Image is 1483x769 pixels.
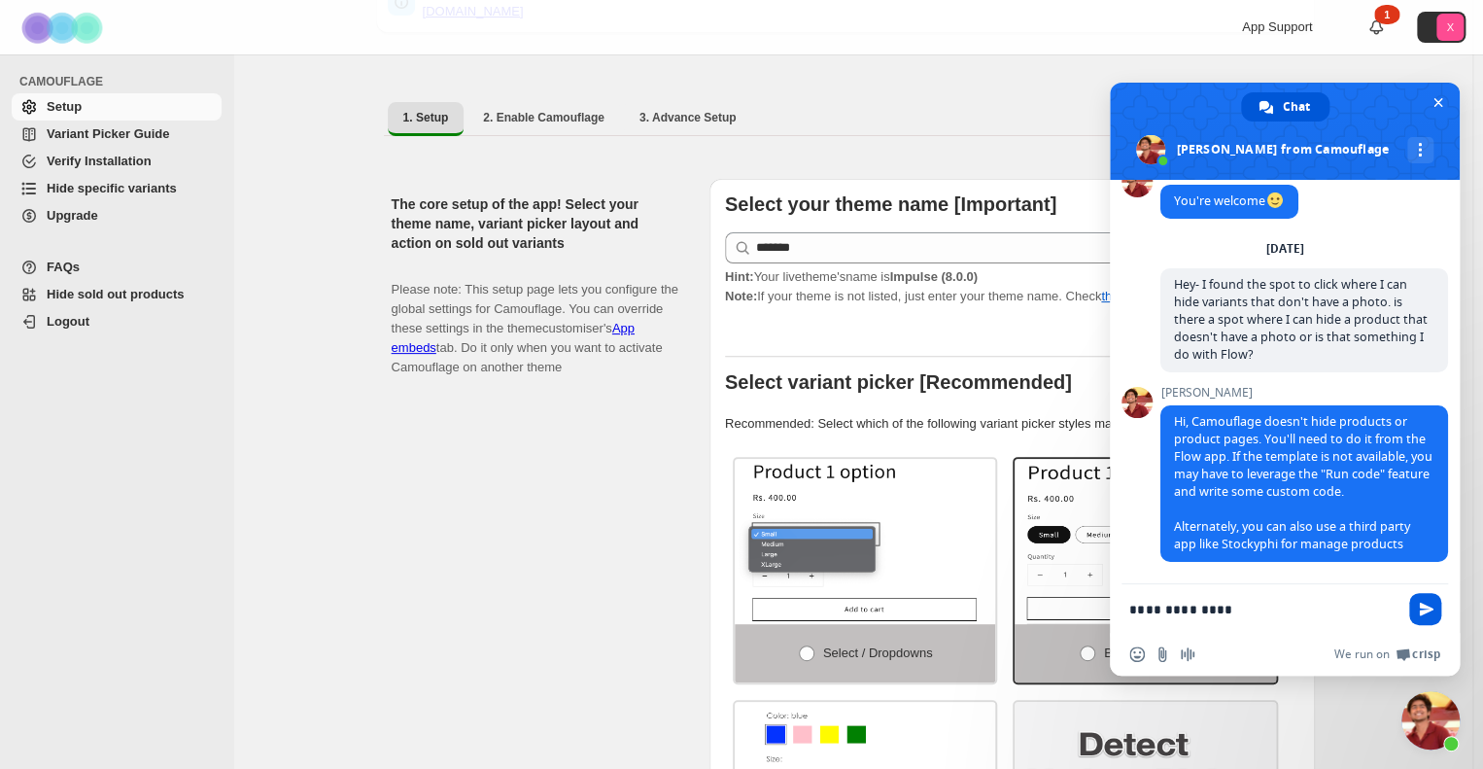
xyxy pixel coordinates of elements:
[403,110,449,125] span: 1. Setup
[1242,19,1312,34] span: App Support
[1412,647,1440,662] span: Crisp
[1266,243,1304,255] div: [DATE]
[47,126,169,141] span: Variant Picker Guide
[12,254,222,281] a: FAQs
[47,208,98,223] span: Upgrade
[1334,647,1390,662] span: We run on
[1436,14,1464,41] span: Avatar with initials X
[47,154,152,168] span: Verify Installation
[735,459,996,624] img: Select / Dropdowns
[823,646,933,660] span: Select / Dropdowns
[16,1,113,54] img: Camouflage
[725,269,754,284] strong: Hint:
[889,269,977,284] strong: Impulse (8.0.0)
[12,93,222,121] a: Setup
[12,148,222,175] a: Verify Installation
[1015,459,1276,624] img: Buttons / Swatches
[19,74,224,89] span: CAMOUFLAGE
[1366,17,1386,37] a: 1
[1446,21,1454,33] text: X
[1180,647,1195,662] span: Audio message
[725,414,1299,434] p: Recommended: Select which of the following variant picker styles match your theme.
[1174,276,1428,363] span: Hey- I found the spot to click where I can hide variants that don't have a photo. is there a spot...
[1129,601,1397,618] textarea: Compose your message...
[1283,92,1310,122] span: Chat
[725,267,1299,306] p: If your theme is not listed, just enter your theme name. Check to find your theme name.
[47,99,82,114] span: Setup
[12,175,222,202] a: Hide specific variants
[1407,137,1433,163] div: More channels
[1374,5,1399,24] div: 1
[725,269,978,284] span: Your live theme's name is
[392,194,678,253] h2: The core setup of the app! Select your theme name, variant picker layout and action on sold out v...
[725,193,1056,215] b: Select your theme name [Important]
[483,110,604,125] span: 2. Enable Camouflage
[1417,12,1466,43] button: Avatar with initials X
[1401,691,1460,750] div: Close chat
[1334,647,1440,662] a: We run onCrisp
[1129,647,1145,662] span: Insert an emoji
[12,308,222,335] a: Logout
[1409,593,1441,625] span: Send
[47,287,185,301] span: Hide sold out products
[1104,646,1212,660] span: Buttons / Swatches
[1174,192,1285,209] span: You're welcome
[12,281,222,308] a: Hide sold out products
[12,121,222,148] a: Variant Picker Guide
[1155,647,1170,662] span: Send a file
[1241,92,1329,122] div: Chat
[725,371,1072,393] b: Select variant picker [Recommended]
[1174,413,1432,552] span: Hi, Camouflage doesn't hide products or product pages. You'll need to do it from the Flow app. If...
[639,110,737,125] span: 3. Advance Setup
[1160,386,1448,400] span: [PERSON_NAME]
[47,314,89,329] span: Logout
[47,260,80,274] span: FAQs
[1428,92,1448,113] span: Close chat
[47,181,177,195] span: Hide specific variants
[12,202,222,229] a: Upgrade
[392,261,678,377] p: Please note: This setup page lets you configure the global settings for Camouflage. You can overr...
[725,289,757,303] strong: Note:
[1101,289,1150,303] a: this FAQ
